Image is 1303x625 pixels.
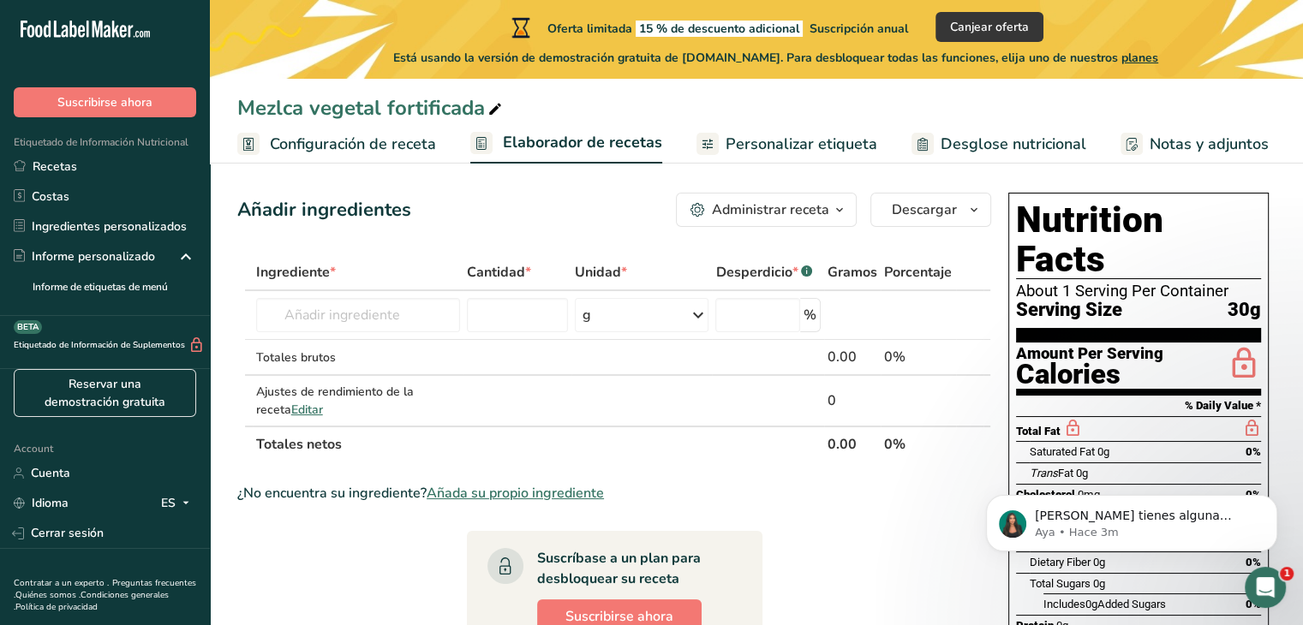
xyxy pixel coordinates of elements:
[950,18,1029,36] span: Canjear oferta
[256,383,460,419] div: Ajustes de rendimiento de la receta
[1085,598,1097,610] span: 0g
[237,483,991,503] div: ¿No encuentra su ingrediente?
[715,262,812,283] div: Desperdicio
[1097,445,1109,458] span: 0g
[1228,300,1261,321] span: 30g
[237,92,505,123] div: Mezlca vegetal fortificada
[960,459,1303,579] iframe: Intercom notifications mensaje
[508,17,908,38] div: Oferta limitada
[237,196,411,224] div: Añadir ingredientes
[583,305,591,325] div: g
[828,347,877,367] div: 0.00
[1016,300,1122,321] span: Serving Size
[393,49,1158,67] span: Está usando la versión de demostración gratuita de [DOMAIN_NAME]. Para desbloquear todas las func...
[1030,577,1091,590] span: Total Sugars
[1121,125,1269,164] a: Notas y adjuntos
[1016,362,1163,387] div: Calories
[14,247,155,265] div: Informe personalizado
[1016,346,1163,362] div: Amount Per Serving
[1121,50,1158,66] span: planes
[467,262,531,283] span: Cantidad
[636,21,803,37] span: 15 % de descuento adicional
[935,12,1043,42] button: Canjear oferta
[1043,598,1166,610] span: Includes Added Sugars
[14,488,69,518] a: Idioma
[1280,567,1294,580] span: 1
[14,320,42,334] div: BETA
[828,390,877,411] div: 0
[1246,445,1261,458] span: 0%
[427,483,604,503] span: Añada su propio ingrediente
[810,21,908,37] span: Suscripción anual
[1016,425,1061,437] span: Total Fat
[15,589,81,601] a: Quiénes somos .
[470,123,662,164] a: Elaborador de recetas
[712,199,829,220] div: Administrar receta
[256,348,460,366] div: Totales brutos
[256,298,460,332] input: Añadir ingrediente
[503,131,662,154] span: Elaborador de recetas
[912,125,1086,164] a: Desglose nutricional
[256,262,336,283] span: Ingrediente
[161,493,196,514] div: ES
[726,133,877,156] span: Personalizar etiqueta
[14,577,109,589] a: Contratar a un experto .
[14,589,169,613] a: Condiciones generales .
[824,426,881,461] th: 0.00
[291,402,323,418] span: Editar
[57,93,152,111] span: Suscribirse ahora
[14,87,196,117] button: Suscribirse ahora
[14,577,196,601] a: Preguntas frecuentes .
[941,133,1086,156] span: Desglose nutricional
[15,601,98,613] a: Política de privacidad
[884,262,952,283] span: Porcentaje
[676,193,857,227] button: Administrar receta
[237,125,436,164] a: Configuración de receta
[253,426,824,461] th: Totales netos
[828,262,877,283] span: Gramos
[1150,133,1269,156] span: Notas y adjuntos
[1016,283,1261,300] div: About 1 Serving Per Container
[1093,577,1105,590] span: 0g
[1030,445,1095,458] span: Saturated Fat
[575,262,627,283] span: Unidad
[1245,567,1286,608] iframe: Intercom live chat
[14,369,196,417] a: Reservar una demostración gratuita
[537,548,728,589] div: Suscríbase a un plan para desbloquear su receta
[884,347,953,367] div: 0%
[1016,200,1261,279] h1: Nutrition Facts
[270,133,436,156] span: Configuración de receta
[696,125,877,164] a: Personalizar etiqueta
[892,199,957,220] span: Descargar
[870,193,991,227] button: Descargar
[881,426,956,461] th: 0%
[1016,396,1261,416] section: % Daily Value *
